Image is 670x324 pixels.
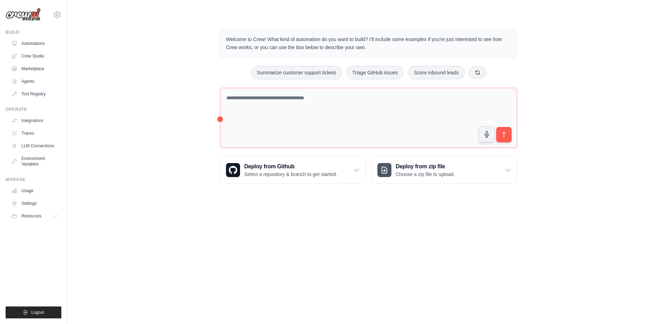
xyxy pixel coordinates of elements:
span: Logout [31,310,44,315]
a: Crew Studio [8,50,61,62]
a: Tool Registry [8,88,61,100]
a: Automations [8,38,61,49]
h3: Deploy from Github [244,162,337,171]
button: Logout [6,306,61,318]
div: Manage [6,177,61,182]
a: Integrations [8,115,61,126]
p: Choose a zip file to upload. [396,171,455,178]
button: Score inbound leads [408,66,465,79]
h3: Deploy from zip file [396,162,455,171]
a: Settings [8,198,61,209]
a: Usage [8,185,61,196]
div: Build [6,29,61,35]
img: Logo [6,8,41,21]
a: Environment Variables [8,153,61,170]
button: Summarize customer support tickets [251,66,342,79]
a: LLM Connections [8,140,61,151]
a: Marketplace [8,63,61,74]
div: Operate [6,107,61,112]
button: Resources [8,210,61,222]
button: Triage GitHub issues [346,66,404,79]
a: Traces [8,128,61,139]
p: Welcome to Crew! What kind of automation do you want to build? I'll include some examples if you'... [226,35,511,52]
span: Resources [21,213,41,219]
p: Select a repository & branch to get started. [244,171,337,178]
a: Agents [8,76,61,87]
